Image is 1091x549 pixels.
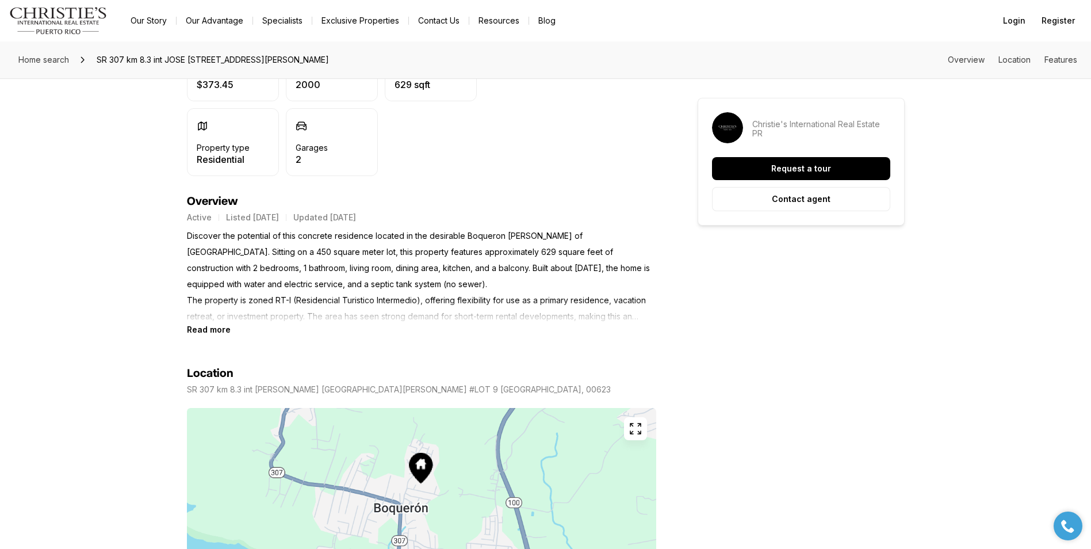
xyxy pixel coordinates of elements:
button: Request a tour [712,157,890,180]
nav: Page section menu [948,55,1077,64]
span: SR 307 km 8.3 int JOSE [STREET_ADDRESS][PERSON_NAME] [92,51,334,69]
h4: Location [187,367,233,380]
p: Active [187,213,212,222]
p: Garages [296,143,328,152]
p: Updated [DATE] [293,213,356,222]
h4: Overview [187,195,656,208]
a: Skip to: Location [998,55,1031,64]
button: Read more [187,325,231,334]
a: Our Advantage [177,13,252,29]
p: Contact agent [772,195,830,204]
p: Property type [197,143,250,152]
p: Listed [DATE] [226,213,279,222]
button: Register [1035,9,1082,32]
a: Skip to: Overview [948,55,985,64]
a: Resources [469,13,529,29]
span: Login [1003,16,1025,25]
p: 2000 [296,80,320,89]
a: Specialists [253,13,312,29]
img: logo [9,7,108,35]
span: Home search [18,55,69,64]
button: Contact Us [409,13,469,29]
a: Exclusive Properties [312,13,408,29]
button: Contact agent [712,187,890,211]
p: $373.45 [197,80,248,89]
p: Residential [197,155,250,164]
p: Request a tour [771,164,831,173]
p: 629 sqft [395,80,446,89]
p: Discover the potential of this concrete residence located in the desirable Boqueron [PERSON_NAME]... [187,228,656,325]
a: Blog [529,13,565,29]
span: Register [1042,16,1075,25]
a: Skip to: Features [1044,55,1077,64]
p: SR 307 km 8.3 int [PERSON_NAME] [GEOGRAPHIC_DATA][PERSON_NAME] #LOT 9 [GEOGRAPHIC_DATA], 00623 [187,385,611,394]
p: 2 [296,155,328,164]
p: Christie's International Real Estate PR [752,120,890,138]
button: Login [996,9,1032,32]
a: Home search [14,51,74,69]
a: Our Story [121,13,176,29]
